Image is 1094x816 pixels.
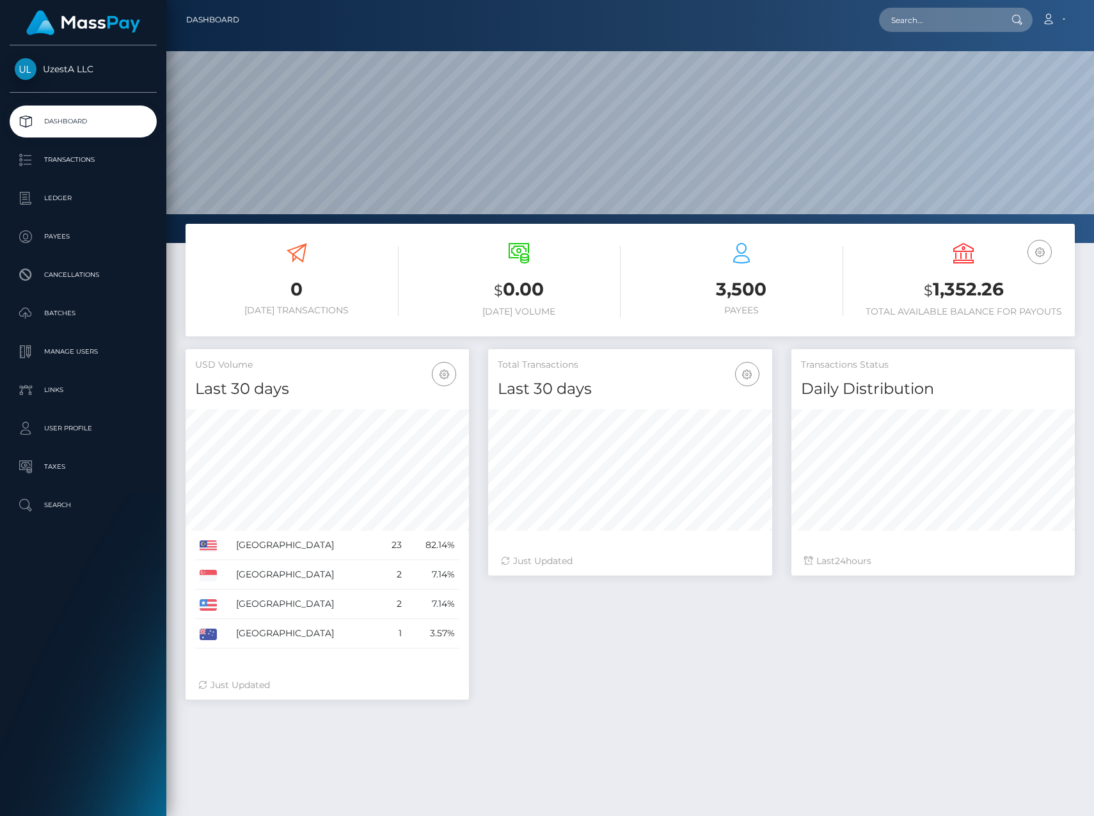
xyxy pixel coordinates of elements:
[10,489,157,521] a: Search
[10,221,157,253] a: Payees
[10,374,157,406] a: Links
[835,555,846,567] span: 24
[15,304,152,323] p: Batches
[198,679,456,692] div: Just Updated
[15,58,36,80] img: UzestA LLC
[232,531,380,560] td: [GEOGRAPHIC_DATA]
[10,336,157,368] a: Manage Users
[15,189,152,208] p: Ledger
[15,419,152,438] p: User Profile
[200,629,217,640] img: AU.png
[10,144,157,176] a: Transactions
[10,259,157,291] a: Cancellations
[232,590,380,619] td: [GEOGRAPHIC_DATA]
[879,8,999,32] input: Search...
[15,150,152,169] p: Transactions
[10,63,157,75] span: UzestA LLC
[924,281,933,299] small: $
[640,305,843,316] h6: Payees
[804,554,1062,568] div: Last hours
[10,106,157,137] a: Dashboard
[232,619,380,648] td: [GEOGRAPHIC_DATA]
[200,570,217,581] img: SG.png
[379,531,406,560] td: 23
[501,554,759,568] div: Just Updated
[406,531,459,560] td: 82.14%
[15,457,152,476] p: Taxes
[498,359,762,372] h5: Total Transactions
[10,182,157,214] a: Ledger
[379,619,406,648] td: 1
[200,540,217,552] img: MY.png
[195,305,399,316] h6: [DATE] Transactions
[186,6,239,33] a: Dashboard
[10,297,157,329] a: Batches
[640,277,843,302] h3: 3,500
[195,378,459,400] h4: Last 30 days
[801,359,1065,372] h5: Transactions Status
[406,560,459,590] td: 7.14%
[232,560,380,590] td: [GEOGRAPHIC_DATA]
[15,496,152,515] p: Search
[10,451,157,483] a: Taxes
[862,306,1066,317] h6: Total Available Balance for Payouts
[10,412,157,444] a: User Profile
[494,281,503,299] small: $
[200,599,217,611] img: US.png
[15,342,152,361] p: Manage Users
[15,265,152,285] p: Cancellations
[26,10,140,35] img: MassPay Logo
[195,359,459,372] h5: USD Volume
[418,306,621,317] h6: [DATE] Volume
[15,381,152,400] p: Links
[801,378,1065,400] h4: Daily Distribution
[418,277,621,303] h3: 0.00
[406,619,459,648] td: 3.57%
[15,112,152,131] p: Dashboard
[498,378,762,400] h4: Last 30 days
[195,277,399,302] h3: 0
[379,590,406,619] td: 2
[862,277,1066,303] h3: 1,352.26
[406,590,459,619] td: 7.14%
[379,560,406,590] td: 2
[15,227,152,246] p: Payees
